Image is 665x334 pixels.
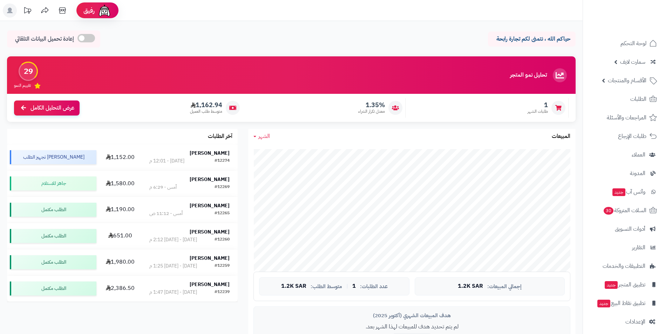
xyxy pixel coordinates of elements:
span: عدد الطلبات: [360,284,388,290]
p: لم يتم تحديد هدف للمبيعات لهذا الشهر بعد. [259,323,565,331]
span: المراجعات والأسئلة [607,113,646,123]
a: التطبيقات والخدمات [587,258,661,274]
a: تطبيق نقاط البيعجديد [587,295,661,312]
div: #12265 [215,210,230,217]
p: حياكم الله ، نتمنى لكم تجارة رابحة [493,35,570,43]
a: الإعدادات [587,313,661,330]
a: أدوات التسويق [587,221,661,237]
span: معدل تكرار الشراء [358,109,385,114]
div: [DATE] - [DATE] 1:47 م [149,289,197,296]
div: [DATE] - 12:01 م [149,158,184,165]
a: تحديثات المنصة [19,4,36,19]
a: عرض التحليل الكامل [14,100,80,116]
span: تطبيق نقاط البيع [597,298,645,308]
a: التقارير [587,239,661,256]
span: الشهر [258,132,270,140]
span: إجمالي المبيعات: [487,284,522,290]
span: عرض التحليل الكامل [30,104,74,112]
div: [DATE] - [DATE] 2:12 م [149,236,197,243]
strong: [PERSON_NAME] [190,149,230,157]
span: | [346,284,348,289]
span: السلات المتروكة [603,206,646,215]
img: ai-face.png [97,4,111,18]
div: الطلب مكتمل [10,281,96,295]
strong: [PERSON_NAME] [190,281,230,288]
span: جديد [612,188,625,196]
div: أمس - 11:12 ص [149,210,183,217]
div: #12269 [215,184,230,191]
h3: تحليل نمو المتجر [510,72,547,78]
span: 1 [528,101,548,109]
strong: [PERSON_NAME] [190,202,230,209]
a: تطبيق المتجرجديد [587,276,661,293]
a: السلات المتروكة30 [587,202,661,219]
span: متوسط الطلب: [311,284,342,290]
span: تطبيق المتجر [604,280,645,290]
td: 1,580.00 [99,171,141,196]
span: جديد [605,281,618,289]
span: المدونة [630,168,645,178]
a: الطلبات [587,91,661,107]
span: رفيق [83,6,95,15]
a: المراجعات والأسئلة [587,109,661,126]
span: متوسط طلب العميل [190,109,222,114]
div: أمس - 6:29 م [149,184,177,191]
span: 1 [352,283,356,290]
div: هدف المبيعات الشهري (أكتوبر 2025) [259,312,565,319]
a: لوحة التحكم [587,35,661,52]
strong: [PERSON_NAME] [190,255,230,262]
div: الطلب مكتمل [10,229,96,243]
a: العملاء [587,146,661,163]
div: #12259 [215,263,230,270]
a: الشهر [253,132,270,140]
span: سمارت لايف [620,57,645,67]
span: الطلبات [630,94,646,104]
div: [DATE] - [DATE] 1:25 م [149,263,197,270]
div: الطلب مكتمل [10,203,96,217]
span: العملاء [632,150,645,160]
span: طلبات الإرجاع [618,131,646,141]
span: تقييم النمو [14,83,31,89]
div: #12274 [215,158,230,165]
td: 2,386.50 [99,276,141,301]
td: 651.00 [99,223,141,249]
img: logo-2.png [617,5,658,20]
span: 1.35% [358,101,385,109]
span: جديد [597,300,610,307]
td: 1,152.00 [99,144,141,170]
span: 1.2K SAR [281,283,306,290]
span: 1.2K SAR [458,283,483,290]
a: وآتس آبجديد [587,183,661,200]
span: أدوات التسويق [615,224,645,234]
span: 1,162.94 [190,101,222,109]
span: التطبيقات والخدمات [603,261,645,271]
a: طلبات الإرجاع [587,128,661,145]
span: الأقسام والمنتجات [608,76,646,85]
td: 1,980.00 [99,249,141,275]
div: #12239 [215,289,230,296]
h3: المبيعات [552,133,570,140]
span: الإعدادات [625,317,645,327]
div: [PERSON_NAME] تجهيز الطلب [10,150,96,164]
div: جاهز للاستلام [10,176,96,190]
td: 1,190.00 [99,197,141,223]
span: التقارير [632,243,645,252]
span: 30 [604,207,613,215]
span: وآتس آب [612,187,645,197]
strong: [PERSON_NAME] [190,228,230,236]
div: #12260 [215,236,230,243]
span: طلبات الشهر [528,109,548,114]
h3: آخر الطلبات [208,133,232,140]
div: الطلب مكتمل [10,255,96,269]
strong: [PERSON_NAME] [190,176,230,183]
span: لوحة التحكم [620,39,646,48]
span: إعادة تحميل البيانات التلقائي [15,35,74,43]
a: المدونة [587,165,661,182]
